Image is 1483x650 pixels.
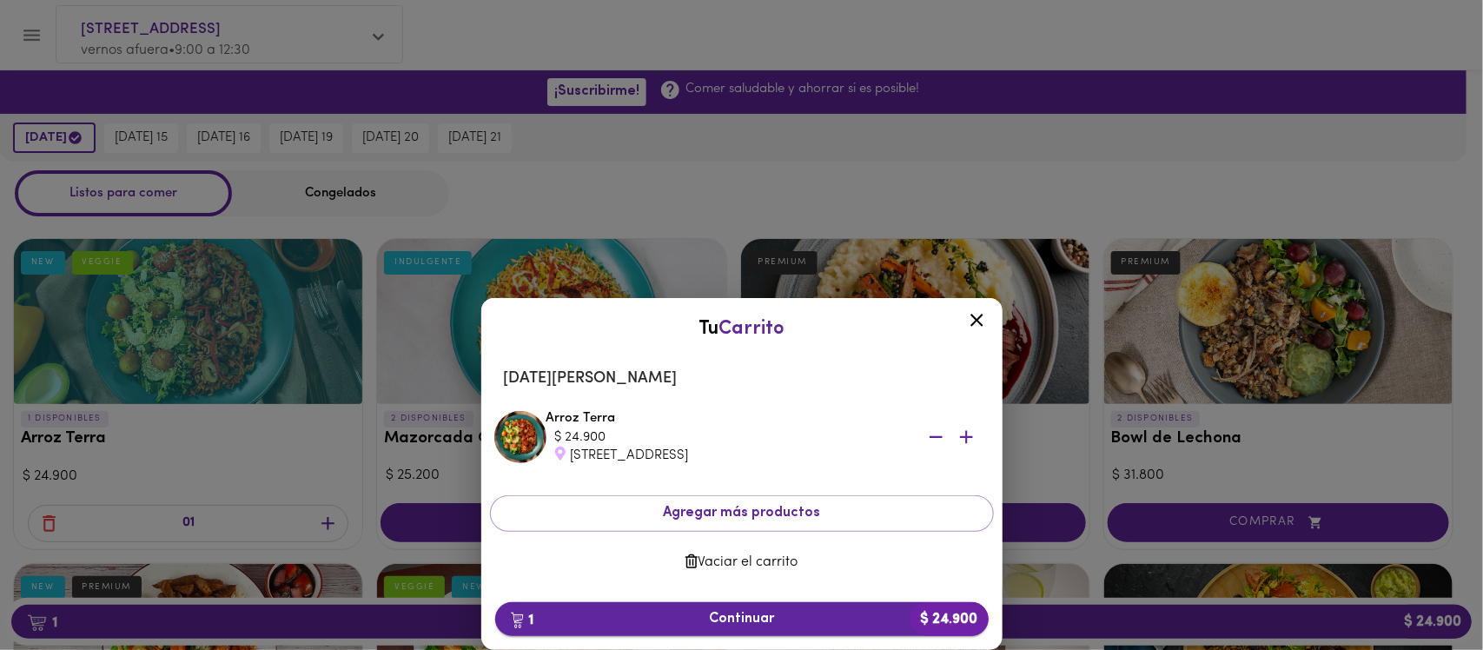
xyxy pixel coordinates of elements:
span: Continuar [509,611,975,627]
button: Vaciar el carrito [490,546,994,580]
div: Tu [499,315,985,342]
b: 1 [500,608,545,631]
li: [DATE][PERSON_NAME] [490,358,994,400]
button: 1Continuar$ 24.900 [495,602,989,636]
span: Agregar más productos [505,505,979,521]
span: Carrito [718,319,785,339]
div: Arroz Terra [546,409,990,465]
b: $ 24.900 [910,602,989,636]
img: Arroz Terra [494,411,546,463]
img: cart.png [511,612,524,629]
span: Vaciar el carrito [504,554,980,571]
button: Agregar más productos [490,495,994,531]
div: [STREET_ADDRESS] [555,447,903,465]
iframe: Messagebird Livechat Widget [1382,549,1466,633]
div: $ 24.900 [555,428,903,447]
